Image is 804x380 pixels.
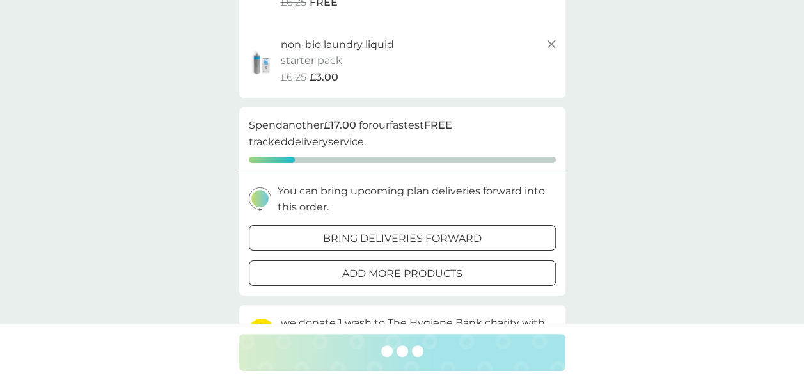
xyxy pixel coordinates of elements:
p: add more products [342,265,462,282]
button: bring deliveries forward [249,225,556,251]
button: add more products [249,260,556,286]
span: £3.00 [310,69,338,86]
p: non-bio laundry liquid [281,36,394,53]
p: You can bring upcoming plan deliveries forward into this order. [278,183,556,216]
p: starter pack [281,52,342,69]
span: donate 1 wash [299,317,372,329]
p: we to The Hygiene Bank charity with every laundry or dishwash FREE trial. [281,315,556,347]
strong: FREE [424,119,452,131]
img: delivery-schedule.svg [249,187,271,211]
strong: £17.00 [324,119,356,131]
p: Spend another for our fastest tracked delivery service. [249,117,556,150]
span: £6.25 [281,69,306,86]
p: bring deliveries forward [323,230,482,247]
